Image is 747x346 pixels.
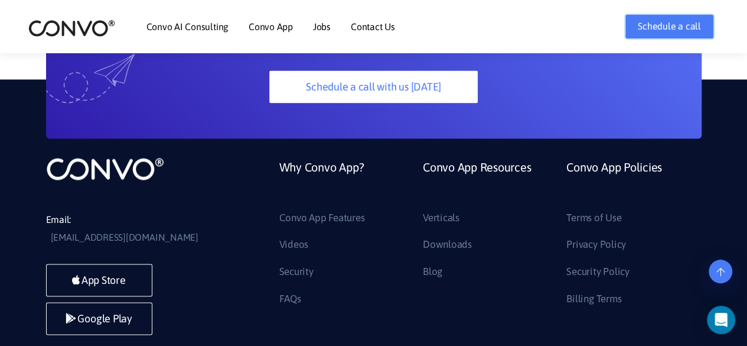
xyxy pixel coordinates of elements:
a: Convo App [249,22,293,31]
a: Videos [279,235,309,254]
a: Schedule a call with us [DATE] [269,70,478,103]
a: Security Policy [566,262,629,281]
a: Convo App Resources [423,156,531,208]
a: FAQs [279,289,301,308]
a: [EMAIL_ADDRESS][DOMAIN_NAME] [51,228,198,246]
a: Convo App Features [279,208,365,227]
a: Contact Us [351,22,395,31]
a: App Store [46,264,152,296]
li: Email: [46,211,223,246]
a: Verticals [423,208,459,227]
img: logo_2.png [28,19,115,37]
a: Downloads [423,235,472,254]
a: Google Play [46,302,152,335]
img: logo_not_found [46,156,164,181]
a: Convo App Policies [566,156,662,208]
div: Footer [270,156,702,316]
a: Convo AI Consulting [146,22,229,31]
a: Security [279,262,314,281]
div: Open Intercom Messenger [707,306,735,334]
a: Why Convo App? [279,156,364,208]
a: Terms of Use [566,208,621,227]
a: Jobs [313,22,331,31]
a: Blog [423,262,442,281]
a: Billing Terms [566,289,621,308]
a: Privacy Policy [566,235,626,254]
a: Schedule a call [625,15,713,38]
